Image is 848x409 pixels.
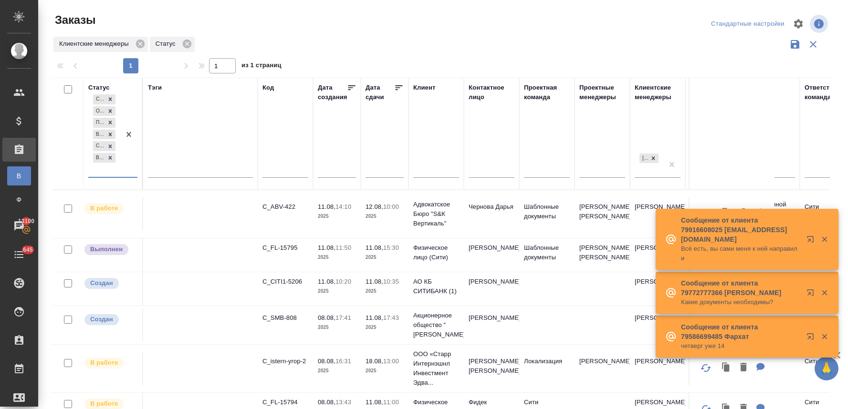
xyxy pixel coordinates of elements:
td: [PERSON_NAME] [630,352,685,385]
p: 13:43 [335,399,351,406]
button: Сбросить фильтры [804,35,822,53]
div: Проектная команда [524,83,570,102]
p: 12.08, [366,203,383,210]
p: 11.08, [318,203,335,210]
p: 11.08, [366,399,383,406]
p: Выполнен [90,245,123,254]
button: Клонировать [717,204,735,223]
p: 11.08, [318,278,335,285]
td: [PERSON_NAME] [464,272,519,306]
button: Открыть в новой вкладке [801,230,824,253]
div: В работе [93,130,105,140]
span: из 1 страниц [241,60,282,73]
div: Выполнен [93,153,105,163]
button: Открыть в новой вкладке [801,283,824,306]
div: Выставляется автоматически при создании заказа [84,313,137,326]
button: Удалить [735,204,752,223]
span: Настроить таблицу [787,12,810,35]
div: Лямина Надежда [639,153,660,164]
p: 11.08, [366,314,383,321]
p: 08.08, [318,399,335,406]
div: Создан, Ожидание предоплаты, Подтвержден, В работе, Сдан без статистики, Выполнен [92,129,116,141]
p: 11:00 [383,399,399,406]
p: 15:30 [383,244,399,251]
div: [PERSON_NAME] [639,153,648,164]
p: 10:00 [383,203,399,210]
td: [PERSON_NAME] [PERSON_NAME] [464,352,519,385]
span: Посмотреть информацию [810,15,830,33]
p: 2025 [318,286,356,296]
p: Адвокатское Бюро "S&К Вертикаль" [413,200,459,228]
p: Статус [156,39,179,49]
p: АО КБ СИТИБАНК (1) [413,277,459,296]
span: Заказы [52,12,95,28]
p: 10:35 [383,278,399,285]
p: 17:41 [335,314,351,321]
p: В работе [90,399,118,409]
p: C_FL-15794 [262,398,308,407]
td: [PERSON_NAME] [630,197,685,231]
p: 2025 [318,253,356,262]
div: Статус [150,37,195,52]
p: 2025 [366,286,404,296]
td: Чернова Дарья [464,197,519,231]
div: Клиент [413,83,435,92]
div: Выставляет ПМ после принятия заказа от КМа [84,357,137,369]
p: 2025 [318,212,356,221]
div: Выставляется автоматически при создании заказа [84,277,137,290]
p: Всё есть, вы сами меня к ней направили [681,244,800,263]
div: Создан [93,94,105,104]
div: Создан, Ожидание предоплаты, Подтвержден, В работе, Сдан без статистики, Выполнен [92,93,116,105]
p: 13:00 [383,358,399,365]
button: Сохранить фильтры [786,35,804,53]
td: Шаблонные документы [519,197,575,231]
span: 13100 [12,216,40,226]
p: C_CITI1-5206 [262,277,308,286]
p: 18.08, [366,358,383,365]
div: Выставляет ПМ после сдачи и проведения начислений. Последний этап для ПМа [84,243,137,256]
div: Клиентские менеджеры [635,83,680,102]
td: [PERSON_NAME] [630,272,685,306]
button: Закрыть [815,288,834,297]
p: C_ABV-422 [262,202,308,212]
a: Ф [7,190,31,209]
button: Закрыть [815,235,834,244]
div: Дата сдачи [366,83,394,102]
td: [PERSON_NAME] [630,308,685,342]
p: C_istern-yrop-2 [262,357,308,366]
p: Физическое лицо (Сити) [413,243,459,262]
span: Ф [12,195,26,204]
div: Дата создания [318,83,347,102]
p: 08.08, [318,314,335,321]
a: 645 [2,243,36,266]
div: Статус [88,83,110,92]
td: [PERSON_NAME] [630,238,685,272]
td: [PERSON_NAME] [575,352,630,385]
p: 2025 [366,253,404,262]
div: Подтвержден [93,118,105,128]
p: В работе [90,204,118,213]
div: Сдан без статистики [93,141,105,151]
div: Ожидание предоплаты [93,106,105,116]
div: Контактное лицо [469,83,514,102]
p: Сообщение от клиента 79586699485 Фархат [681,322,800,341]
div: Выставляет ПМ после принятия заказа от КМа [84,202,137,215]
td: [PERSON_NAME] [PERSON_NAME] [575,197,630,231]
p: 11.08, [318,244,335,251]
p: 2025 [318,323,356,332]
p: Сообщение от клиента 79772777366 [PERSON_NAME] [681,278,800,297]
p: Сообщение от клиента 79916608025 [EMAIL_ADDRESS][DOMAIN_NAME] [681,215,800,244]
div: split button [709,17,787,31]
p: 2025 [318,366,356,376]
p: В работе [90,358,118,368]
div: Создан, Ожидание предоплаты, Подтвержден, В работе, Сдан без статистики, Выполнен [92,140,116,152]
p: четверг уже 14 [681,341,800,351]
button: Обновить [694,202,717,225]
p: 16:31 [335,358,351,365]
p: 10:20 [335,278,351,285]
p: Клиентские менеджеры [59,39,132,49]
p: C_FL-15795 [262,243,308,253]
div: Тэги [148,83,162,92]
span: В [12,171,26,181]
td: [PERSON_NAME] [464,308,519,342]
